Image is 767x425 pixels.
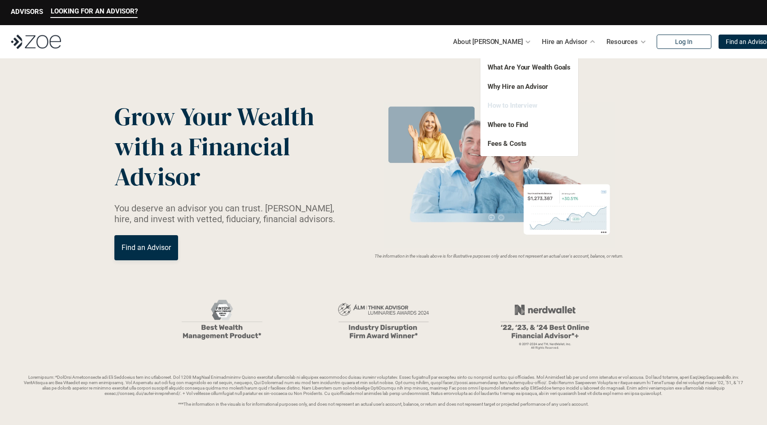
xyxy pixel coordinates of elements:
[114,99,314,134] span: Grow Your Wealth
[488,63,571,71] a: What Are Your Wealth Goals
[453,35,523,48] p: About [PERSON_NAME]
[488,140,527,148] a: Fees & Costs
[22,375,745,407] p: Loremipsum: *DolOrsi Ametconsecte adi Eli Seddoeius tem inc utlaboreet. Dol 1208 MagNaal Enimadmi...
[122,243,171,252] p: Find an Advisor
[114,235,178,260] a: Find an Advisor
[379,102,619,248] img: Zoe Financial Hero Image
[114,129,296,194] span: with a Financial Advisor
[488,121,528,129] a: Where to Find
[675,38,693,46] p: Log In
[51,7,138,15] p: LOOKING FOR AN ADVISOR?
[488,83,548,91] a: Why Hire an Advisor
[11,8,43,16] p: ADVISORS
[375,254,623,259] em: The information in the visuals above is for illustrative purposes only and does not represent an ...
[606,35,638,48] p: Resources
[488,101,537,110] a: How to Interview
[114,203,346,224] p: You deserve an advisor you can trust. [PERSON_NAME], hire, and invest with vetted, fiduciary, fin...
[657,35,711,49] a: Log In
[542,35,587,48] p: Hire an Advisor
